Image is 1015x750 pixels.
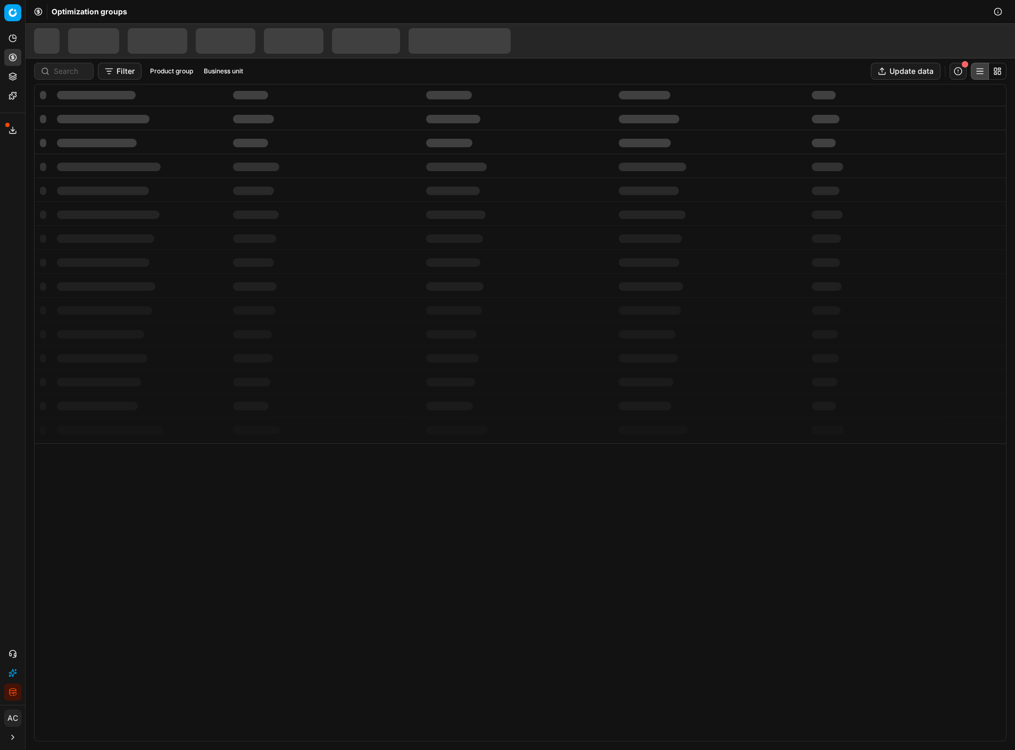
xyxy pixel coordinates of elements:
[4,710,21,727] button: AC
[871,63,941,80] button: Update data
[54,66,87,77] input: Search
[199,65,247,78] button: Business unit
[98,63,142,80] button: Filter
[5,710,21,726] span: AC
[146,65,197,78] button: Product group
[52,6,127,17] span: Optimization groups
[52,6,127,17] nav: breadcrumb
